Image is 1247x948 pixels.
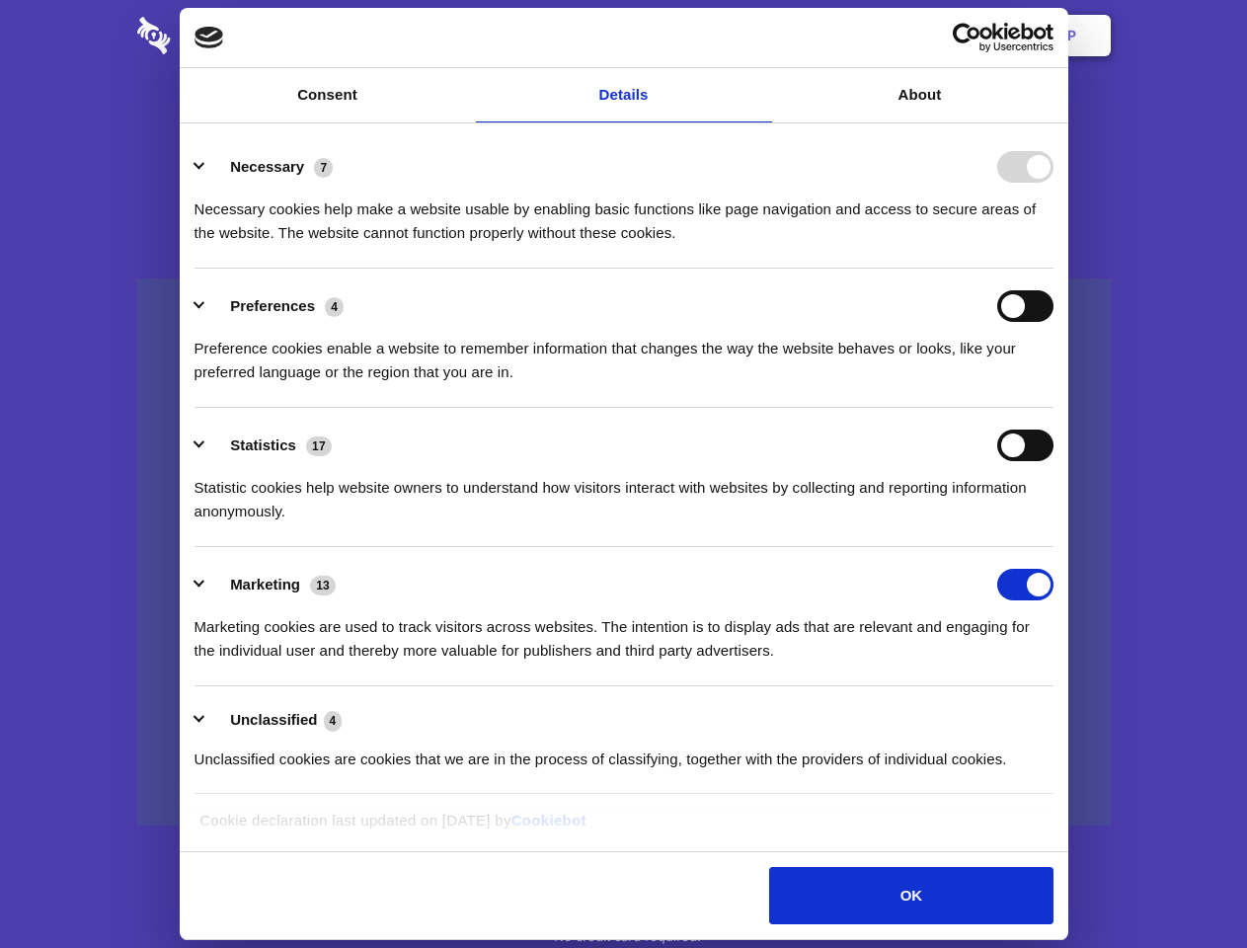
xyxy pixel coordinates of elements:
label: Marketing [230,576,300,592]
button: Statistics (17) [195,430,345,461]
div: Unclassified cookies are cookies that we are in the process of classifying, together with the pro... [195,733,1053,771]
span: 7 [314,158,333,178]
a: Login [896,5,981,66]
div: Cookie declaration last updated on [DATE] by [185,809,1062,847]
button: OK [769,867,1052,924]
span: 13 [310,576,336,595]
label: Necessary [230,158,304,175]
h4: Auto-redaction of sensitive data, encrypted data sharing and self-destructing private chats. Shar... [137,180,1111,245]
span: 17 [306,436,332,456]
iframe: Drift Widget Chat Controller [1148,849,1223,924]
label: Preferences [230,297,315,314]
a: Contact [801,5,892,66]
div: Statistic cookies help website owners to understand how visitors interact with websites by collec... [195,461,1053,523]
img: logo [195,27,224,48]
label: Statistics [230,436,296,453]
div: Marketing cookies are used to track visitors across websites. The intention is to display ads tha... [195,600,1053,663]
img: logo-wordmark-white-trans-d4663122ce5f474addd5e946df7df03e33cb6a1c49d2221995e7729f52c070b2.svg [137,17,306,54]
a: Details [476,68,772,122]
button: Necessary (7) [195,151,346,183]
div: Preference cookies enable a website to remember information that changes the way the website beha... [195,322,1053,384]
a: About [772,68,1068,122]
a: Cookiebot [511,812,586,829]
button: Unclassified (4) [195,708,354,733]
span: 4 [324,711,343,731]
button: Marketing (13) [195,569,349,600]
button: Preferences (4) [195,290,356,322]
span: 4 [325,297,344,317]
div: Necessary cookies help make a website usable by enabling basic functions like page navigation and... [195,183,1053,245]
a: Consent [180,68,476,122]
a: Pricing [580,5,665,66]
a: Wistia video thumbnail [137,278,1111,827]
a: Usercentrics Cookiebot - opens in a new window [881,23,1053,52]
h1: Eliminate Slack Data Loss. [137,89,1111,160]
